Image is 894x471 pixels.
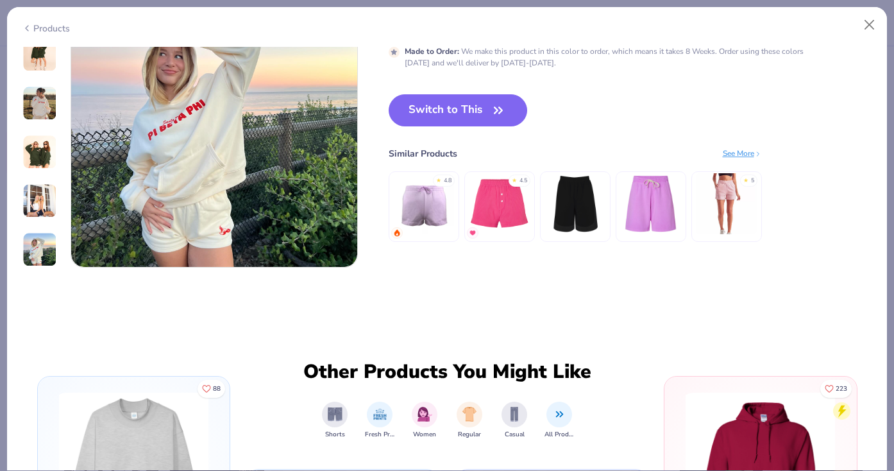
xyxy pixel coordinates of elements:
span: 88 [213,386,221,392]
div: 4.8 [444,176,451,185]
button: filter button [457,402,482,440]
span: Women [413,430,436,440]
button: Like [820,380,852,398]
div: ★ [512,176,517,182]
img: Shorts Image [328,407,342,422]
button: Close [857,13,882,37]
div: ★ [436,176,441,182]
button: filter button [322,402,348,440]
img: Comfort Colors Unisex Lightweight Cotton Sweat Short [620,173,681,234]
div: Other Products You Might Like [295,361,599,384]
div: 5 [751,176,754,185]
img: Casual Image [507,407,521,422]
div: filter for Regular [457,402,482,440]
img: Fresh Prints Madison Shorts [393,173,454,234]
img: trending.gif [393,229,401,237]
img: Women Image [417,407,432,422]
button: Like [198,380,225,398]
img: User generated content [22,184,57,218]
span: 223 [836,386,847,392]
div: 4.5 [519,176,527,185]
div: filter for Fresh Prints [365,402,394,440]
div: Products [22,22,70,35]
button: filter button [412,402,437,440]
div: We make this product in this color to order, which means it takes 8 Weeks. Order using these colo... [405,46,814,69]
img: MostFav.gif [469,229,477,237]
img: All Products Image [552,407,567,422]
button: filter button [544,402,574,440]
img: User generated content [22,37,57,72]
strong: Made to Order : [405,46,459,56]
img: TriDri Ladies' Maria Jogger Short [696,173,757,234]
span: All Products [544,430,574,440]
div: See More [723,148,762,159]
span: Fresh Prints [365,430,394,440]
span: Shorts [325,430,345,440]
img: User generated content [22,86,57,121]
img: Fresh Prints Poppy Striped Shorts [469,173,530,234]
button: Switch to This [389,94,528,126]
button: filter button [365,402,394,440]
button: filter button [502,402,527,440]
div: filter for All Products [544,402,574,440]
img: Shaka Wear Adult Mesh Shorts [544,173,605,234]
div: filter for Shorts [322,402,348,440]
img: User generated content [22,232,57,267]
div: filter for Women [412,402,437,440]
img: Fresh Prints Image [373,407,387,422]
div: ★ [743,176,748,182]
img: User generated content [22,135,57,169]
img: Regular Image [462,407,477,422]
div: filter for Casual [502,402,527,440]
span: Casual [505,430,525,440]
span: Regular [458,430,481,440]
div: Similar Products [389,147,457,160]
